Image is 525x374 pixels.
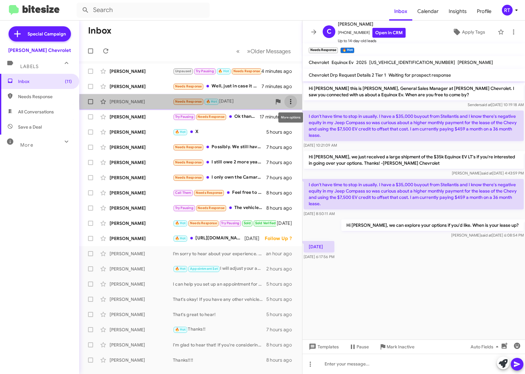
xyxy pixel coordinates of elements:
[481,233,492,238] span: said at
[206,99,217,104] span: 🔥 Hot
[266,326,297,333] div: 7 hours ago
[190,221,217,225] span: Needs Response
[173,143,266,151] div: Possibly. We still have an active loan on the car.
[18,124,42,130] span: Save a Deal
[173,189,266,196] div: Feel free to call me if you'd like I don't have time to come into the dealership
[173,67,261,75] div: There was also the $500 credit card discount off we signed up for the GM card, I'm not sure that ...
[309,72,386,78] span: Chevrolet Drp Request Details 2 Tier 1
[278,112,303,123] div: More options
[472,2,497,21] span: Profile
[389,2,412,21] a: Inbox
[175,191,192,195] span: Call Them
[18,78,72,85] span: Inbox
[198,115,225,119] span: Needs Response
[110,114,173,120] div: [PERSON_NAME]
[266,250,297,257] div: an hour ago
[221,221,239,225] span: Try Pausing
[110,296,173,302] div: [PERSON_NAME]
[173,159,266,166] div: I still owe 2 more years on my car,so I doubt I would be of any help.
[266,311,297,318] div: 5 hours ago
[175,221,186,225] span: 🔥 Hot
[309,48,338,53] small: Needs Response
[412,2,444,21] a: Calendar
[255,221,276,225] span: Sold Verified
[196,191,223,195] span: Needs Response
[173,326,266,333] div: Thanks!!
[173,311,266,318] div: That's great to hear!
[262,83,297,90] div: 7 minutes ago
[9,26,71,41] a: Special Campaign
[173,235,244,242] div: [URL][DOMAIN_NAME]
[110,159,173,166] div: [PERSON_NAME]
[481,171,492,175] span: said at
[266,144,297,150] div: 7 hours ago
[276,220,297,226] div: [DATE]
[196,69,214,73] span: Try Pausing
[110,98,173,105] div: [PERSON_NAME]
[265,235,297,242] div: Follow Up ?
[247,47,250,55] span: »
[110,83,173,90] div: [PERSON_NAME]
[304,151,524,169] p: Hi [PERSON_NAME], we just received a large shipment of the $35k Equinox EV LT's if you're interes...
[77,3,210,18] input: Search
[332,60,354,65] span: Equinox Ev
[175,267,186,271] span: 🔥 Hot
[175,84,202,88] span: Needs Response
[173,174,266,181] div: I only own the Camaro, but not interested in selling it at the moment. Thank you. But out of curi...
[20,142,33,148] span: More
[173,83,262,90] div: Well, just in case it comes down to a price adjustment anything would be appreciated.
[304,241,334,252] p: [DATE]
[341,219,524,231] p: Hi [PERSON_NAME], we can explore your options if you'd like. When is your lease up?
[468,102,524,107] span: Sender [DATE] 10:19:18 AM
[309,60,329,65] span: Chevrolet
[266,342,297,348] div: 8 hours ago
[175,175,202,180] span: Needs Response
[458,60,493,65] span: [PERSON_NAME]
[304,254,334,259] span: [DATE] 6:17:56 PM
[198,206,225,210] span: Needs Response
[173,265,266,272] div: I will adjust your appt and we look forward to seeing you then!
[304,111,524,141] p: I don't have time to stop in usually. I have a $35,000 buyout from Stellantis and I know there's ...
[244,221,251,225] span: Sold
[387,341,414,352] span: Mark Inactive
[338,38,406,44] span: Up to 14-day-old leads
[218,69,229,73] span: 🔥 Hot
[110,144,173,150] div: [PERSON_NAME]
[266,266,297,272] div: 2 hours ago
[20,64,39,69] span: Labels
[110,281,173,287] div: [PERSON_NAME]
[236,47,240,55] span: «
[338,28,406,38] span: [PHONE_NUMBER]
[110,174,173,181] div: [PERSON_NAME]
[304,179,524,209] p: I don't have time to stop in usually. I have a $35,000 buyout from Stellantis and I know there's ...
[266,190,297,196] div: 8 hours ago
[110,205,173,211] div: [PERSON_NAME]
[462,26,485,38] span: Apply Tags
[232,45,244,58] button: Previous
[173,281,266,287] div: I can help you set up an appointment for an appraisal to assess your vehicle’s value. Would you l...
[110,250,173,257] div: [PERSON_NAME]
[110,129,173,135] div: [PERSON_NAME]
[266,129,297,135] div: 5 hours ago
[233,69,260,73] span: Needs Response
[266,357,297,363] div: 8 hours ago
[357,341,369,352] span: Pause
[173,250,266,257] div: I’m sorry to hear about your experience. We value customer feedback and would appreciate the oppo...
[374,341,420,352] button: Mark Inactive
[110,68,173,74] div: [PERSON_NAME]
[110,190,173,196] div: [PERSON_NAME]
[451,233,524,238] span: [PERSON_NAME] [DATE] 6:08:54 PM
[65,78,72,85] span: (11)
[471,341,501,352] span: Auto Fields
[175,130,186,134] span: 🔥 Hot
[110,235,173,242] div: [PERSON_NAME]
[173,342,266,348] div: I'm glad to hear that! If you're considering selling your vehicle or have any questions, feel fre...
[110,220,173,226] div: [PERSON_NAME]
[173,128,266,136] div: X
[173,113,260,120] div: Ok thanks I'm out of town I'll touch base when I'm back
[304,211,335,216] span: [DATE] 8:50:11 AM
[389,72,451,78] span: Waiting for prospect response
[233,45,294,58] nav: Page navigation example
[8,47,71,54] div: [PERSON_NAME] Chevrolet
